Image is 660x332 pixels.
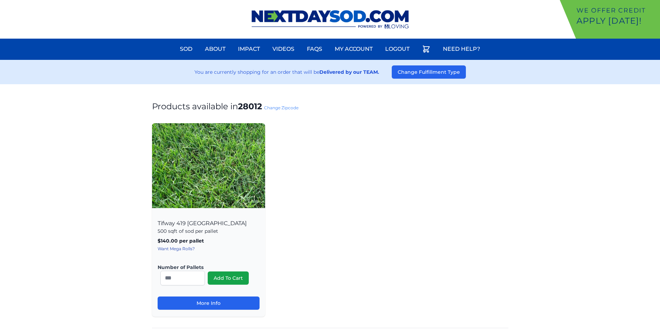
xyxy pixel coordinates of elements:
a: Need Help? [439,41,484,57]
p: Apply [DATE]! [576,15,657,26]
img: Tifway 419 Bermuda Product Image [152,123,265,208]
a: Sod [176,41,197,57]
a: Change Zipcode [264,105,299,110]
div: Tifway 419 [GEOGRAPHIC_DATA] [152,212,265,317]
a: About [201,41,230,57]
h1: Products available in [152,101,508,112]
a: Want Mega Rolls? [158,246,195,251]
a: More Info [158,297,260,310]
a: My Account [331,41,377,57]
label: Number of Pallets [158,264,254,271]
a: FAQs [303,41,326,57]
a: Videos [268,41,299,57]
a: Logout [381,41,414,57]
strong: 28012 [238,101,262,111]
p: 500 sqft of sod per pallet [158,228,260,235]
strong: Delivered by our TEAM. [319,69,379,75]
a: Impact [234,41,264,57]
p: $140.00 per pallet [158,237,260,244]
button: Add To Cart [208,271,249,285]
p: We offer Credit [576,6,657,15]
button: Change Fulfillment Type [392,65,466,79]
